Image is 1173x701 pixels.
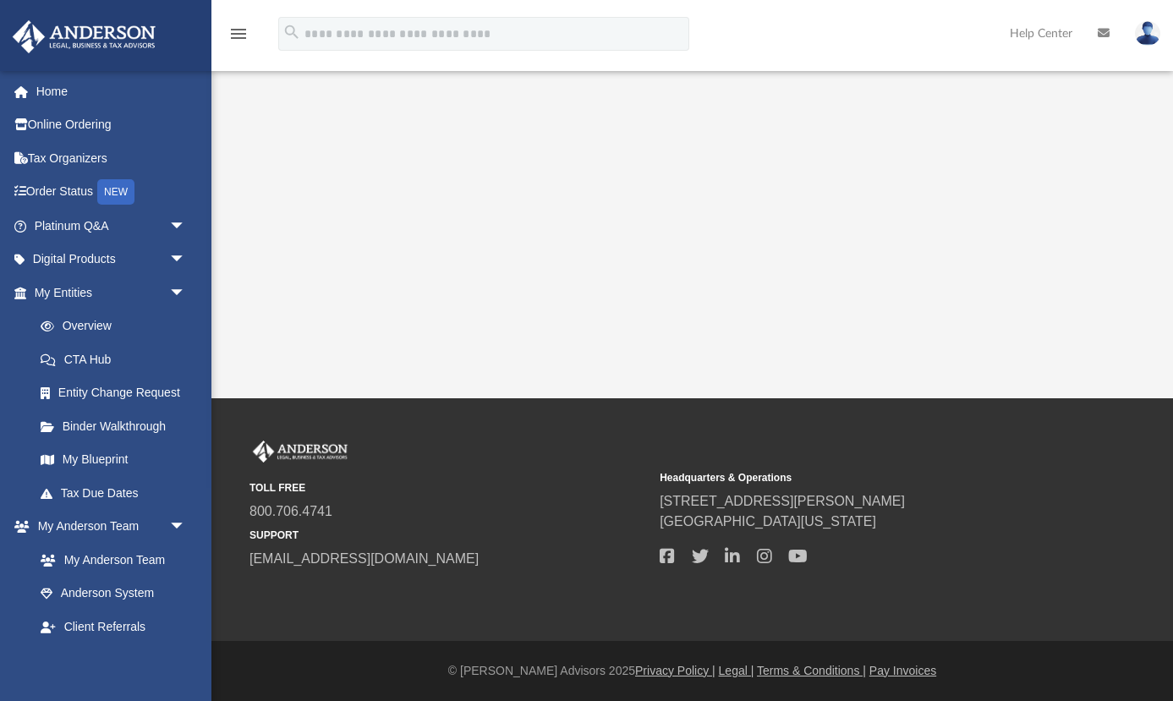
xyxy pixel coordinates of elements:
[660,514,876,528] a: [GEOGRAPHIC_DATA][US_STATE]
[635,664,715,677] a: Privacy Policy |
[12,209,211,243] a: Platinum Q&Aarrow_drop_down
[869,664,936,677] a: Pay Invoices
[12,141,211,175] a: Tax Organizers
[8,20,161,53] img: Anderson Advisors Platinum Portal
[24,610,203,643] a: Client Referrals
[12,74,211,108] a: Home
[12,243,211,277] a: Digital Productsarrow_drop_down
[169,209,203,244] span: arrow_drop_down
[24,409,211,443] a: Binder Walkthrough
[24,376,211,410] a: Entity Change Request
[1135,21,1160,46] img: User Pic
[24,577,203,611] a: Anderson System
[12,643,203,677] a: My Documentsarrow_drop_down
[24,342,211,376] a: CTA Hub
[249,528,648,543] small: SUPPORT
[249,504,332,518] a: 800.706.4741
[97,179,134,205] div: NEW
[660,470,1058,485] small: Headquarters & Operations
[24,543,195,577] a: My Anderson Team
[228,24,249,44] i: menu
[228,32,249,44] a: menu
[660,494,905,508] a: [STREET_ADDRESS][PERSON_NAME]
[249,441,351,463] img: Anderson Advisors Platinum Portal
[249,480,648,496] small: TOLL FREE
[211,662,1173,680] div: © [PERSON_NAME] Advisors 2025
[719,664,754,677] a: Legal |
[169,510,203,545] span: arrow_drop_down
[12,108,211,142] a: Online Ordering
[24,476,211,510] a: Tax Due Dates
[757,664,866,677] a: Terms & Conditions |
[282,23,301,41] i: search
[169,243,203,277] span: arrow_drop_down
[12,276,211,309] a: My Entitiesarrow_drop_down
[24,443,203,477] a: My Blueprint
[249,551,479,566] a: [EMAIL_ADDRESS][DOMAIN_NAME]
[169,643,203,678] span: arrow_drop_down
[169,276,203,310] span: arrow_drop_down
[24,309,211,343] a: Overview
[12,510,203,544] a: My Anderson Teamarrow_drop_down
[12,175,211,210] a: Order StatusNEW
